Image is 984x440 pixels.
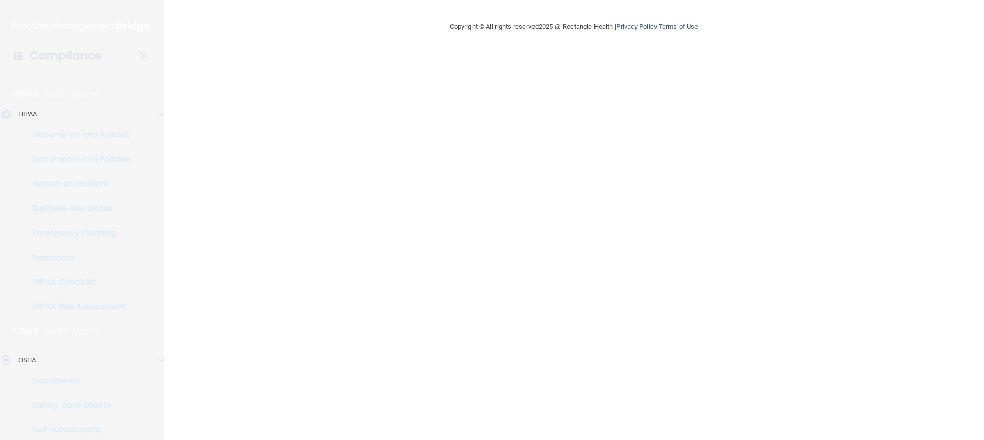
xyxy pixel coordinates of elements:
p: Business Associates [7,203,147,214]
a: Terms of Use [659,23,698,30]
img: PMB logo [12,16,152,36]
p: Learn More! [45,325,99,338]
h4: Compliance [30,49,101,63]
p: Safety Data Sheets [7,400,147,410]
p: OSHA [14,325,39,338]
a: Privacy Policy [616,23,657,30]
p: HIPAA [18,108,37,120]
div: Copyright © All rights reserved 2025 @ Rectangle Health | | [387,10,761,43]
p: HIPAA Risk Assessment [7,302,147,312]
p: Documents [7,375,147,386]
p: Report an Incident [7,179,147,189]
p: HIPAA [14,88,40,100]
p: Documents and Policies [7,130,147,140]
p: Self-Assessment [7,425,147,435]
p: Emergency Planning [7,228,147,238]
p: HIPAA Checklist [7,277,147,287]
p: OSHA [18,354,36,366]
p: Documents and Policies [7,154,147,164]
p: Resources [7,253,147,263]
p: Learn More! [45,88,99,100]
